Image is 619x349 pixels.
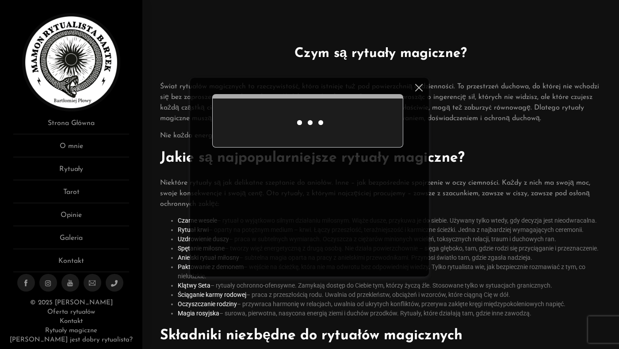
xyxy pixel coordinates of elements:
[178,309,601,318] li: – surowa, pierwotna, nasycona energią ziemi i duchów przodków. Rytuały, które działają tam, gdzie...
[13,210,129,226] a: Opinie
[178,310,219,317] a: Magia rosyjska
[160,81,601,124] p: Świat rytuałów magicznych to rzeczywistość, która istnieje tuż pod powierzchnią codzienności. To ...
[13,141,129,157] a: O mnie
[178,300,237,307] a: Oczyszczanie rodziny
[178,235,229,243] a: Uzdrowienie duszy
[178,244,601,253] li: – tworzy więź energetyczną z drugą osobą. Nie działa powierzchownie – sięga głęboko, tam, gdzie r...
[178,245,225,252] a: Spętanie miłosne
[178,263,244,270] a: Paktowanie z demonem
[156,44,606,64] h1: Czym są rytuały magiczne?
[178,300,601,309] li: – przywraca harmonię w relacjach, uwalnia od ukrytych konfliktów, przerywa zaklęte kręgi międzypo...
[178,253,601,262] li: – subtelna magia oparta na pracy z anielskimi przewodnikami. Przynosi światło tam, gdzie zgasła n...
[10,337,133,343] a: [PERSON_NAME] jest dobry rytualista?
[178,216,601,225] li: – rytuał o wyjątkowo silnym działaniu miłosnym. Wiąże dusze, przykuwa je do siebie. Używany tylko...
[13,233,129,249] a: Galeria
[178,281,601,290] li: – rytuały ochronno-ofensywne. Zamykają dostęp do Ciebie tym, którzy życzą źle. Stosowane tylko w ...
[160,325,601,346] h2: Składniki niezbędne do rytuałów magicznych
[60,318,83,325] a: Kontakt
[178,290,601,300] li: – praca z przeszłością rodu. Uwalnia od przekleństw, obciążeń i wzorców, które ciągną Cię w dół.
[22,13,120,111] img: Rytualista Bartek
[415,84,423,91] img: cross.svg
[160,148,601,169] h2: Jakie są najpopularniejsze rytuały magiczne?
[13,187,129,203] a: Tarot
[160,178,601,209] p: Niektóre rytuały są jak delikatne szeptanie do aniołów. Inne – jak bezpośrednie spojrzenie w oczy...
[13,164,129,180] a: Rytuały
[178,217,217,224] a: Czarne wesele
[178,262,601,281] li: – wejście na ścieżkę, która nie ma odwrotu bez odpowiedniej wiedzy. Tylko rytualista wie, jak bez...
[178,225,601,235] li: – oparty na potężnym medium – krwi. Łączy przeszłość, teraźniejszość i karmiczne ścieżki. Jedna z...
[178,235,601,244] li: – praca w subtelnych wymiarach. Oczyszcza z ciężarów minionych wcieleń, toksycznych relacji, trau...
[47,309,95,315] a: Oferta rytuałów
[13,256,129,272] a: Kontakt
[160,130,601,141] p: Nie każda energia, którą przywołujesz, odpowie miłością.
[178,291,246,298] a: Ściąganie karmy rodowej
[13,118,129,134] a: Strona Główna
[45,327,97,334] a: Rytuały magiczne
[178,254,239,261] a: Anielski rytuał miłosny
[178,282,210,289] a: Klątwy Seta
[178,226,209,233] a: Rytuał krwi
